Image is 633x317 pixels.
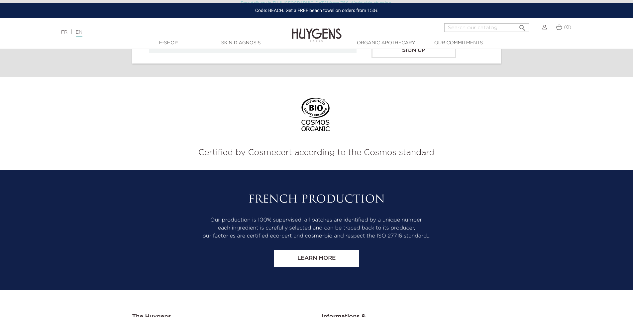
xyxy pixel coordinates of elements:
[292,18,342,43] img: Huygens
[564,25,571,30] span: (0)
[516,21,528,30] button: 
[135,40,202,47] a: E-Shop
[61,30,67,35] a: FR
[353,40,419,47] a: Organic Apothecary
[132,216,501,224] p: Our production is 100% supervised: all batches are identified by a unique number,
[425,40,492,47] a: Our commitments
[518,22,526,30] i: 
[132,194,501,206] h2: French production
[5,146,628,159] p: Certified by Cosmecert according to the Cosmos standard
[58,28,259,36] div: |
[132,232,501,240] p: our factories are certified eco-cert and cosme-bio and respect the ISO 27716 standard…
[274,250,359,267] a: Learn more
[444,23,529,32] input: Search
[132,224,501,232] p: each ingredient is carefully selected and can be traced back to its producer,
[208,40,274,47] a: Skin Diagnosis
[76,30,82,37] a: EN
[299,98,334,138] img: logo bio cosmos
[371,42,456,58] input: Sign up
